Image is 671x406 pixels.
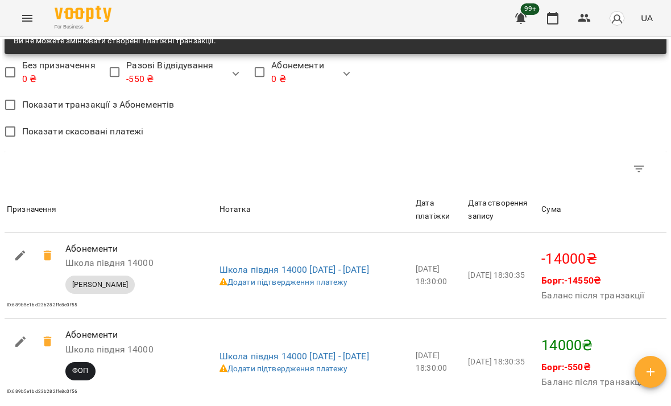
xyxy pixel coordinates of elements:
[271,59,324,85] span: Абонементи
[34,242,61,269] span: -14000₴ Скасувати транзакцію?
[541,203,561,216] div: Sort
[22,98,175,112] span: Показати транзакції з Абонементів
[468,270,524,280] span: [DATE] 18:30:35
[416,196,463,223] div: Дата платіжки
[636,7,657,28] button: UA
[7,203,215,216] span: Призначення
[34,328,61,355] span: 14000₴ Скасувати транзакцію?
[7,203,57,216] div: Призначення
[468,357,524,366] span: [DATE] 18:30:35
[416,351,447,372] span: [DATE] 18:30:00
[468,196,537,223] div: Дата створення запису
[271,72,324,86] p: 0 ₴
[65,255,202,271] h6: Школа півдня 14000
[219,364,347,373] a: Додати підтвердження платежу
[65,280,135,290] span: [PERSON_NAME]
[55,6,111,22] img: Voopty Logo
[541,203,561,216] div: Сума
[219,264,369,275] a: Школа півдня 14000 [DATE] - [DATE]
[65,328,202,342] p: Абонементи
[22,72,96,86] p: 0 ₴
[541,374,644,390] h6: Баланс після транзакції
[22,125,144,138] span: Показати скасовані платежі
[541,360,644,374] p: Борг: -550 ₴
[416,196,463,223] div: Sort
[219,277,347,286] a: Додати підтвердження платежу
[541,335,664,356] p: 14000 ₴
[416,264,447,286] span: [DATE] 18:30:00
[541,288,644,304] h6: Баланс після транзакції
[65,242,202,256] p: Абонементи
[126,59,213,85] span: Разові Відвідування
[219,203,412,216] span: Нотатка
[641,12,653,24] span: UA
[22,59,96,85] span: Без призначення
[541,248,664,270] p: -14000 ₴
[219,203,250,216] div: Нотатка
[55,23,111,31] span: For Business
[541,203,664,216] span: Сума
[65,366,95,376] span: ФОП
[626,155,653,183] button: Фільтр
[521,3,540,15] span: 99+
[5,151,666,187] div: Table Toolbar
[126,72,213,86] p: -550 ₴
[468,196,537,223] div: Sort
[14,31,216,51] div: Ви не можете змінювати створені платіжні транзакції.
[7,389,77,394] span: ID: 689b5e1bd23b282ffe8c0f56
[7,203,57,216] div: Sort
[541,274,644,288] p: Борг: -14550 ₴
[14,5,41,32] button: Menu
[609,10,625,26] img: avatar_s.png
[219,351,369,362] a: Школа півдня 14000 [DATE] - [DATE]
[219,203,250,216] div: Sort
[7,302,77,307] span: ID: 689b5e1bd23b282ffe8c0f55
[65,342,202,358] h6: Школа півдня 14000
